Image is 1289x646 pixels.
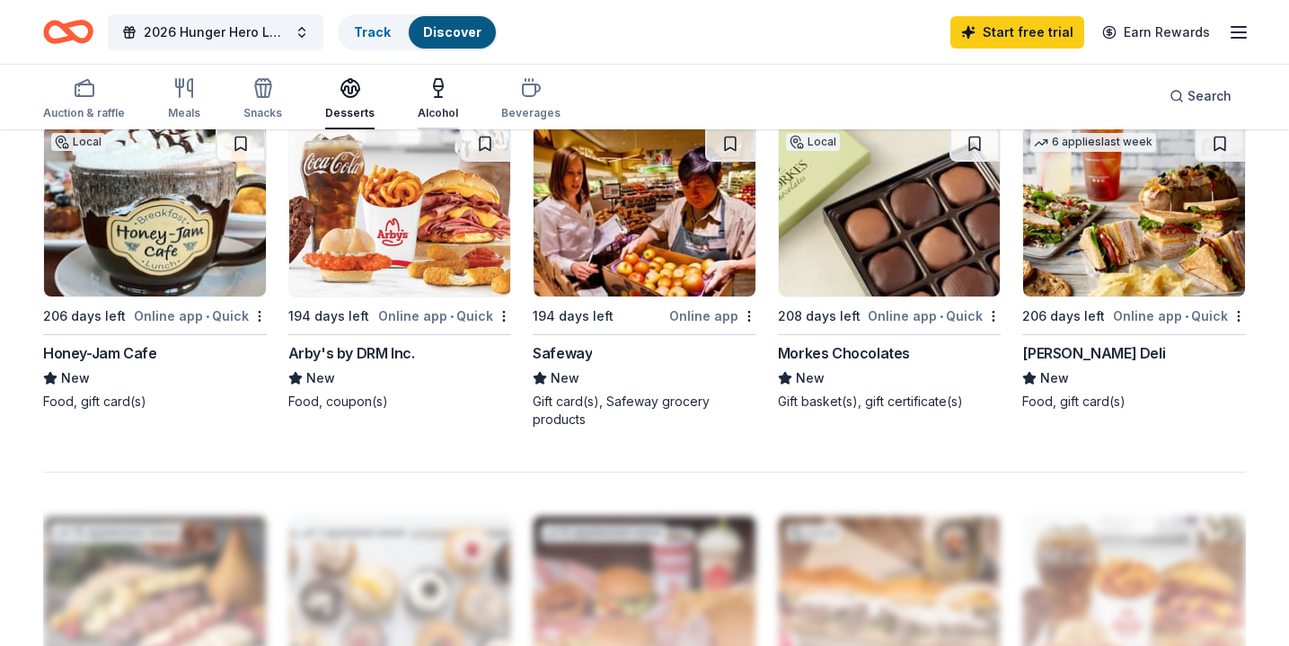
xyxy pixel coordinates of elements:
a: Home [43,11,93,53]
a: Image for McAlister's Deli6 applieslast week206 days leftOnline app•Quick[PERSON_NAME] DeliNewFoo... [1022,125,1246,411]
div: 206 days left [1022,305,1105,327]
button: TrackDiscover [338,14,498,50]
div: Food, gift card(s) [1022,393,1246,411]
div: Honey-Jam Cafe [43,342,156,364]
div: Safeway [533,342,592,364]
span: • [206,309,209,323]
div: Online app Quick [1113,305,1246,327]
button: Desserts [325,70,375,129]
a: Image for Morkes ChocolatesLocal208 days leftOnline app•QuickMorkes ChocolatesNewGift basket(s), ... [778,125,1002,411]
a: Earn Rewards [1091,16,1221,49]
div: 194 days left [288,305,369,327]
button: Meals [168,70,200,129]
div: 208 days left [778,305,861,327]
span: • [450,309,454,323]
div: Alcohol [418,106,458,120]
div: Morkes Chocolates [778,342,910,364]
span: 2026 Hunger Hero Luncheon [144,22,287,43]
button: Auction & raffle [43,70,125,129]
div: 6 applies last week [1030,133,1156,152]
a: Image for Arby's by DRM Inc.194 days leftOnline app•QuickArby's by DRM Inc.NewFood, coupon(s) [288,125,512,411]
button: Beverages [501,70,561,129]
div: Online app Quick [868,305,1001,327]
span: New [1040,367,1069,389]
div: [PERSON_NAME] Deli [1022,342,1165,364]
div: 194 days left [533,305,614,327]
span: New [306,367,335,389]
div: Food, coupon(s) [288,393,512,411]
div: Local [51,133,105,151]
div: Beverages [501,106,561,120]
span: • [940,309,943,323]
div: 206 days left [43,305,126,327]
span: Search [1187,85,1232,107]
div: Gift basket(s), gift certificate(s) [778,393,1002,411]
a: Start free trial [950,16,1084,49]
a: Image for Honey-Jam CafeLocal206 days leftOnline app•QuickHoney-Jam CafeNewFood, gift card(s) [43,125,267,411]
a: Discover [423,24,481,40]
img: Image for Safeway [534,126,755,296]
a: Image for Safeway194 days leftOnline appSafewayNewGift card(s), Safeway grocery products [533,125,756,429]
div: Auction & raffle [43,106,125,120]
div: Food, gift card(s) [43,393,267,411]
span: New [796,367,825,389]
img: Image for Morkes Chocolates [779,126,1001,296]
div: Local [786,133,840,151]
span: New [551,367,579,389]
div: Arby's by DRM Inc. [288,342,415,364]
span: • [1185,309,1188,323]
img: Image for McAlister's Deli [1023,126,1245,296]
div: Online app Quick [134,305,267,327]
img: Image for Arby's by DRM Inc. [289,126,511,296]
button: 2026 Hunger Hero Luncheon [108,14,323,50]
span: New [61,367,90,389]
div: Online app Quick [378,305,511,327]
img: Image for Honey-Jam Cafe [44,126,266,296]
button: Snacks [243,70,282,129]
div: Meals [168,106,200,120]
div: Snacks [243,106,282,120]
a: Track [354,24,391,40]
div: Gift card(s), Safeway grocery products [533,393,756,429]
div: Online app [669,305,756,327]
button: Search [1155,78,1246,114]
button: Alcohol [418,70,458,129]
div: Desserts [325,106,375,120]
